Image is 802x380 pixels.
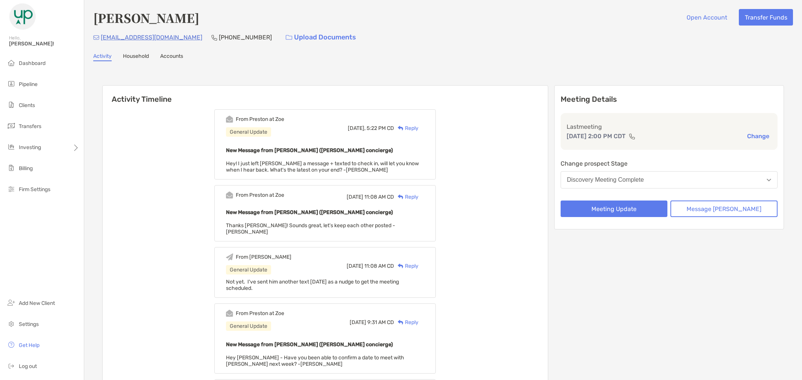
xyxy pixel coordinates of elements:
[348,125,365,131] span: [DATE],
[123,53,149,61] a: Household
[364,194,394,200] span: 11:08 AM CD
[7,121,16,130] img: transfers icon
[19,144,41,151] span: Investing
[226,253,233,261] img: Event icon
[226,160,419,173] span: Hey! I just left [PERSON_NAME] a message + texted to check in, will let you know when I hear back...
[226,321,271,331] div: General Update
[286,35,292,40] img: button icon
[93,53,112,61] a: Activity
[19,321,39,327] span: Settings
[19,363,37,369] span: Log out
[367,319,394,326] span: 9:31 AM CD
[226,209,393,216] b: New Message from [PERSON_NAME] ([PERSON_NAME] concierge)
[681,9,733,26] button: Open Account
[7,361,16,370] img: logout icon
[7,100,16,109] img: clients icon
[281,29,361,45] a: Upload Documents
[561,201,668,217] button: Meeting Update
[93,9,199,26] h4: [PERSON_NAME]
[226,265,271,274] div: General Update
[7,163,16,172] img: billing icon
[7,184,16,193] img: firm-settings icon
[347,194,363,200] span: [DATE]
[7,58,16,67] img: dashboard icon
[19,123,41,130] span: Transfers
[9,3,36,30] img: Zoe Logo
[236,310,284,317] div: From Preston at Zoe
[19,186,50,193] span: Firm Settings
[739,9,793,26] button: Transfer Funds
[236,254,291,260] div: From [PERSON_NAME]
[561,159,778,168] p: Change prospect Stage
[93,35,99,40] img: Email Icon
[7,319,16,328] img: settings icon
[226,127,271,137] div: General Update
[7,142,16,151] img: investing icon
[364,263,394,269] span: 11:08 AM CD
[367,125,394,131] span: 5:22 PM CD
[7,79,16,88] img: pipeline icon
[767,179,771,181] img: Open dropdown arrow
[103,86,548,104] h6: Activity Timeline
[101,33,202,42] p: [EMAIL_ADDRESS][DOMAIN_NAME]
[219,33,272,42] p: [PHONE_NUMBER]
[394,262,418,270] div: Reply
[398,195,403,199] img: Reply icon
[670,201,778,217] button: Message [PERSON_NAME]
[398,264,403,268] img: Reply icon
[226,310,233,317] img: Event icon
[226,341,393,348] b: New Message from [PERSON_NAME] ([PERSON_NAME] concierge)
[226,222,395,235] span: Thanks [PERSON_NAME]! Sounds great, let's keep each other posted -[PERSON_NAME]
[567,122,772,131] p: Last meeting
[350,319,366,326] span: [DATE]
[398,320,403,325] img: Reply icon
[19,81,38,87] span: Pipeline
[398,126,403,131] img: Reply icon
[226,147,393,154] b: New Message from [PERSON_NAME] ([PERSON_NAME] concierge)
[160,53,183,61] a: Accounts
[19,300,55,306] span: Add New Client
[347,263,363,269] span: [DATE]
[7,298,16,307] img: add_new_client icon
[19,165,33,172] span: Billing
[745,132,772,140] button: Change
[226,354,404,367] span: Hey [PERSON_NAME] - Have you been able to confirm a date to meet with [PERSON_NAME] next week? -[...
[394,318,418,326] div: Reply
[19,342,39,348] span: Get Help
[211,35,217,41] img: Phone Icon
[236,192,284,198] div: From Preston at Zoe
[561,171,778,188] button: Discovery Meeting Complete
[629,133,635,139] img: communication type
[7,340,16,349] img: get-help icon
[236,116,284,122] div: From Preston at Zoe
[226,279,399,291] span: Not yet. I've sent him another text [DATE] as a nudge to get the meeting scheduled.
[394,193,418,201] div: Reply
[567,131,626,141] p: [DATE] 2:00 PM CDT
[9,41,79,47] span: [PERSON_NAME]!
[561,95,778,104] p: Meeting Details
[567,176,644,183] div: Discovery Meeting Complete
[394,124,418,132] div: Reply
[19,102,35,109] span: Clients
[226,116,233,123] img: Event icon
[226,192,233,199] img: Event icon
[19,60,45,66] span: Dashboard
